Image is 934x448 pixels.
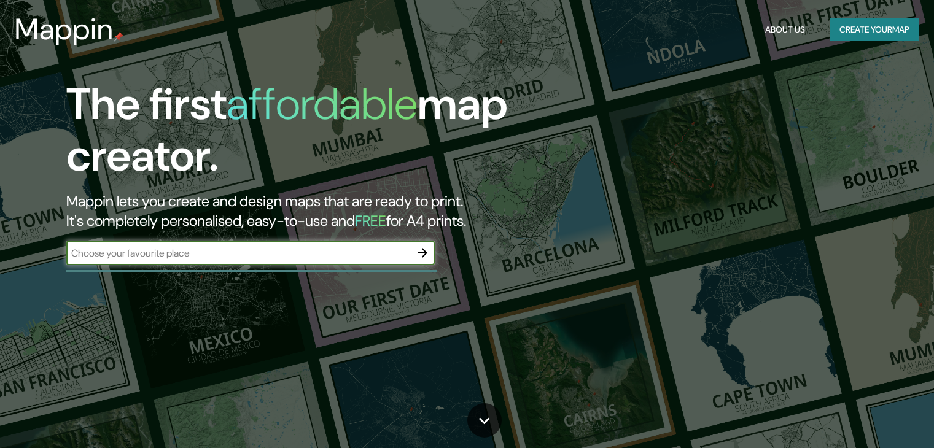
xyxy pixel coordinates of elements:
button: Create yourmap [830,18,919,41]
input: Choose your favourite place [66,246,410,260]
h3: Mappin [15,12,114,47]
h2: Mappin lets you create and design maps that are ready to print. It's completely personalised, eas... [66,191,534,231]
img: mappin-pin [114,32,123,42]
button: About Us [760,18,810,41]
h1: The first map creator. [66,79,534,191]
h1: affordable [227,75,418,133]
h5: FREE [355,211,386,230]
